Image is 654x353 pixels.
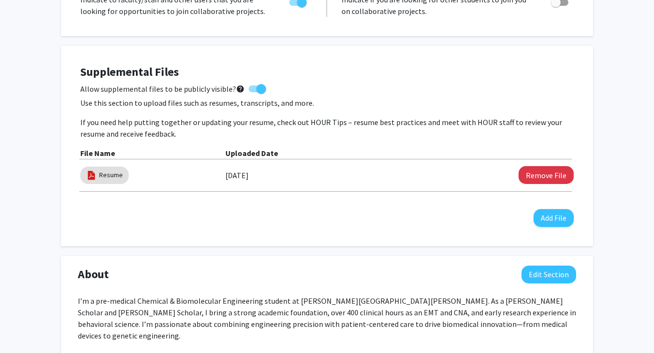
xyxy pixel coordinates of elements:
[80,65,574,79] h4: Supplemental Files
[521,266,576,283] button: Edit About
[225,167,249,184] label: [DATE]
[78,295,576,341] p: I’m a pre-medical Chemical & Biomolecular Engineering student at [PERSON_NAME][GEOGRAPHIC_DATA][P...
[80,97,574,109] p: Use this section to upload files such as resumes, transcripts, and more.
[7,310,41,346] iframe: Chat
[534,209,574,227] button: Add File
[86,170,97,181] img: pdf_icon.png
[225,148,278,158] b: Uploaded Date
[519,166,574,184] button: Remove Resume File
[80,148,115,158] b: File Name
[99,170,123,180] a: Resume
[80,83,245,95] span: Allow supplemental files to be publicly visible?
[78,266,109,283] span: About
[236,83,245,95] mat-icon: help
[80,116,574,140] p: If you need help putting together or updating your resume, check out HOUR Tips – resume best prac...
